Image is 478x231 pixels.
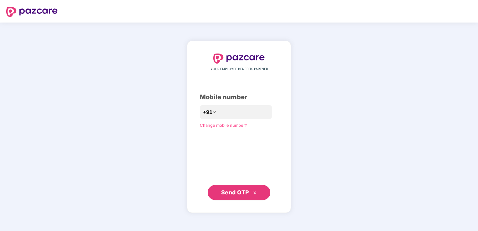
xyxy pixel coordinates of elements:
[253,191,257,195] span: double-right
[213,54,265,64] img: logo
[6,7,58,17] img: logo
[203,108,212,116] span: +91
[208,185,270,200] button: Send OTPdouble-right
[210,67,268,72] span: YOUR EMPLOYEE BENEFITS PARTNER
[212,110,216,114] span: down
[221,189,249,196] span: Send OTP
[200,92,278,102] div: Mobile number
[200,123,247,128] a: Change mobile number?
